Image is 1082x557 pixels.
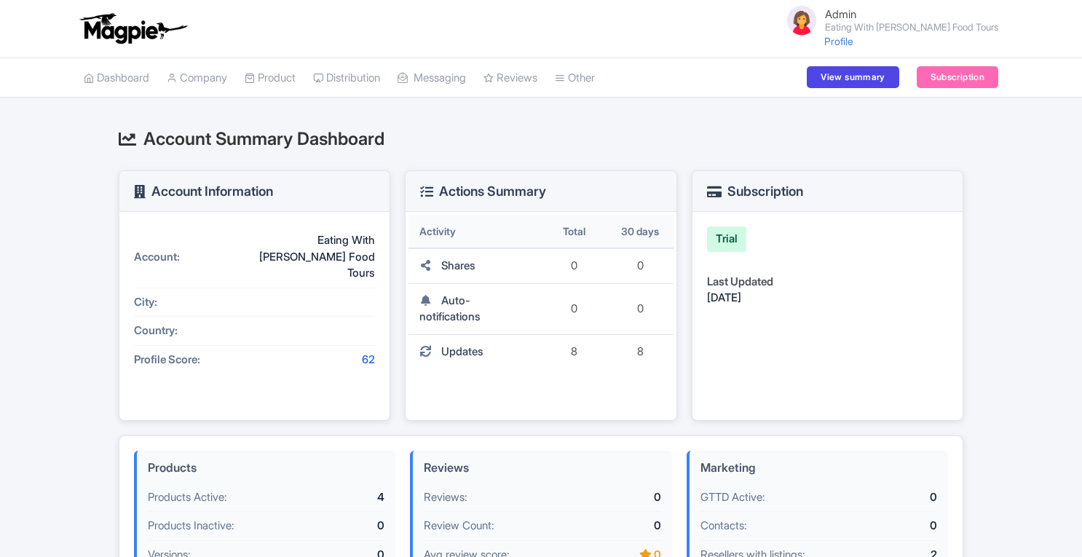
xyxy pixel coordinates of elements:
td: 0 [541,249,607,284]
td: 0 [541,284,607,335]
h3: Actions Summary [420,184,546,199]
h2: Account Summary Dashboard [119,130,963,149]
h4: Marketing [700,462,937,475]
div: 4 [301,489,384,506]
img: logo-ab69f6fb50320c5b225c76a69d11143b.png [76,12,189,44]
th: Activity [408,215,541,249]
div: City: [134,294,243,311]
div: Contacts: [700,518,854,534]
h4: Products [148,462,384,475]
a: Other [555,58,595,98]
span: 0 [637,301,644,315]
div: Eating With [PERSON_NAME] Food Tours [243,232,375,282]
a: Dashboard [84,58,149,98]
a: Company [167,58,227,98]
div: Reviews: [424,489,577,506]
div: 0 [578,518,661,534]
div: Products Active: [148,489,301,506]
div: [DATE] [707,290,948,307]
img: avatar_key_member-9c1dde93af8b07d7383eb8b5fb890c87.png [784,3,819,38]
div: Review Count: [424,518,577,534]
div: Account: [134,249,243,266]
a: Subscription [917,66,998,88]
div: 0 [854,489,937,506]
span: 0 [637,258,644,272]
a: View summary [807,66,899,88]
h3: Account Information [134,184,273,199]
div: Last Updated [707,274,948,291]
span: Auto-notifications [419,293,481,324]
th: Total [541,215,607,249]
a: Admin Eating With [PERSON_NAME] Food Tours [775,3,998,38]
div: GTTD Active: [700,489,854,506]
a: Reviews [483,58,537,98]
a: Messaging [398,58,466,98]
span: Updates [441,344,483,358]
div: Products Inactive: [148,518,301,534]
div: 0 [301,518,384,534]
a: Distribution [313,58,380,98]
div: Country: [134,323,243,339]
h3: Subscription [707,184,803,199]
span: Admin [825,7,856,21]
td: 8 [541,335,607,369]
div: Profile Score: [134,352,243,368]
span: Shares [441,258,475,272]
div: 62 [243,352,375,368]
span: 8 [637,344,644,358]
div: Trial [707,226,746,252]
a: Product [245,58,296,98]
small: Eating With [PERSON_NAME] Food Tours [825,23,998,32]
div: 0 [578,489,661,506]
th: 30 days [607,215,674,249]
a: Profile [824,35,853,47]
h4: Reviews [424,462,660,475]
div: 0 [854,518,937,534]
